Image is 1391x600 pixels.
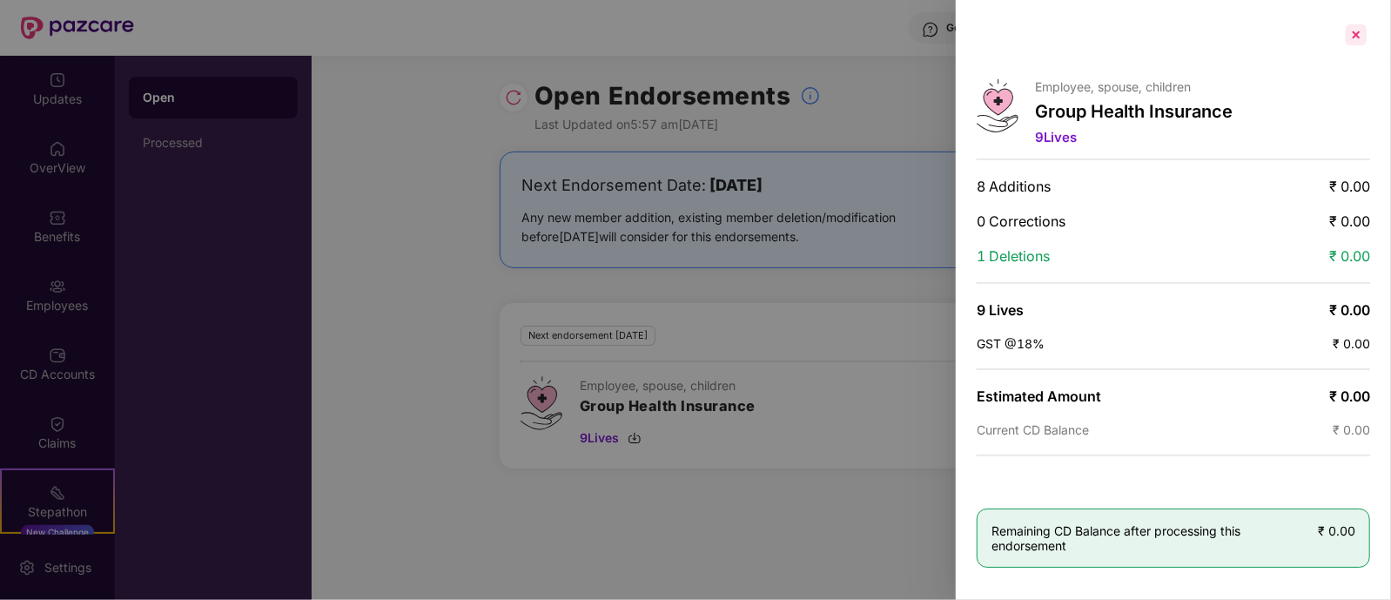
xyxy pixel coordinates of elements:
span: 9 Lives [977,301,1024,319]
span: Current CD Balance [977,422,1089,437]
span: 8 Additions [977,178,1051,195]
span: ₹ 0.00 [1329,212,1370,230]
span: GST @18% [977,336,1045,351]
p: Employee, spouse, children [1036,79,1233,94]
span: ₹ 0.00 [1329,388,1370,405]
span: ₹ 0.00 [1329,178,1370,195]
span: ₹ 0.00 [1318,523,1355,538]
p: Group Health Insurance [1036,101,1233,122]
span: Remaining CD Balance after processing this endorsement [991,523,1318,553]
span: 9 Lives [1036,129,1078,145]
span: ₹ 0.00 [1329,247,1370,265]
span: 0 Corrections [977,212,1065,230]
span: 1 Deletions [977,247,1050,265]
img: svg+xml;base64,PHN2ZyB4bWxucz0iaHR0cDovL3d3dy53My5vcmcvMjAwMC9zdmciIHdpZHRoPSI0Ny43MTQiIGhlaWdodD... [977,79,1018,132]
span: Estimated Amount [977,388,1101,405]
span: ₹ 0.00 [1333,336,1370,351]
span: ₹ 0.00 [1329,301,1370,319]
span: ₹ 0.00 [1333,422,1370,437]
